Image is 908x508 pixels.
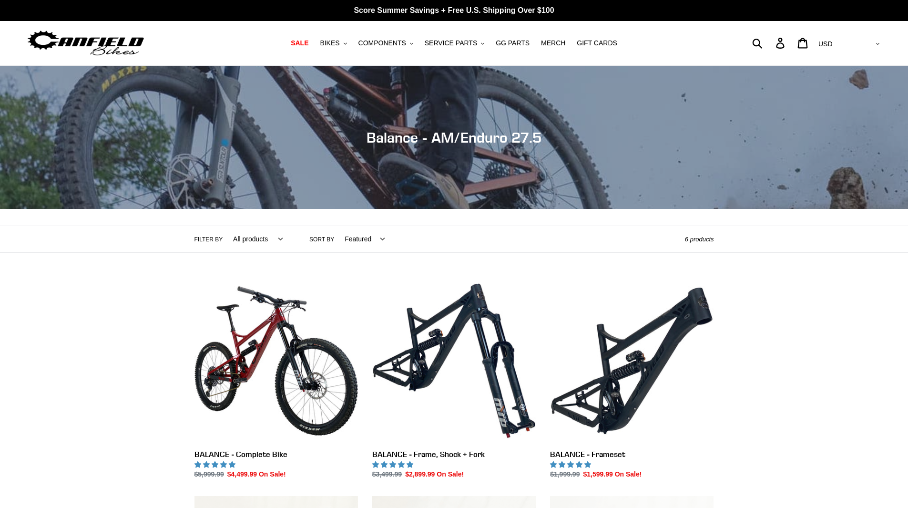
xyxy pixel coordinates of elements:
img: Canfield Bikes [26,28,145,58]
label: Filter by [194,235,223,244]
a: GG PARTS [491,37,534,50]
a: GIFT CARDS [572,37,622,50]
button: BIKES [315,37,351,50]
span: MERCH [541,39,565,47]
a: MERCH [536,37,570,50]
button: SERVICE PARTS [420,37,489,50]
label: Sort by [309,235,334,244]
a: SALE [286,37,313,50]
span: GG PARTS [496,39,530,47]
span: SALE [291,39,308,47]
span: 6 products [685,236,714,243]
span: Balance - AM/Enduro 27.5 [367,129,541,146]
span: GIFT CARDS [577,39,617,47]
button: COMPONENTS [354,37,418,50]
span: SERVICE PARTS [425,39,477,47]
input: Search [757,32,782,53]
span: COMPONENTS [358,39,406,47]
span: BIKES [320,39,339,47]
